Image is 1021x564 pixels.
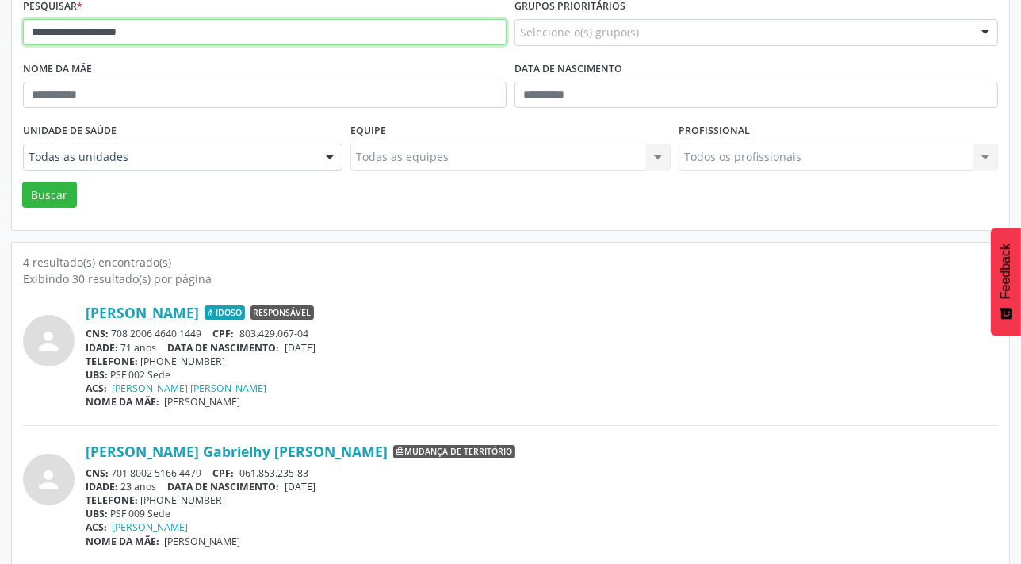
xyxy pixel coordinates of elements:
a: [PERSON_NAME] [113,520,189,534]
span: Responsável [250,305,314,320]
div: 708 2006 4640 1449 [86,327,998,340]
span: DATA DE NASCIMENTO: [168,341,280,355]
label: Data de nascimento [514,57,622,82]
span: DATA DE NASCIMENTO: [168,480,280,493]
span: NOME DA MÃE: [86,395,159,409]
span: CNS: [86,327,109,340]
span: CPF: [213,466,235,480]
label: Nome da mãe [23,57,92,82]
span: IDADE: [86,341,118,355]
span: Todas as unidades [29,149,310,165]
div: PSF 009 Sede [86,507,998,520]
span: [DATE] [285,480,315,493]
i: person [35,466,63,494]
label: Profissional [679,119,750,144]
div: Exibindo 30 resultado(s) por página [23,270,998,287]
label: Equipe [350,119,386,144]
span: 803.429.067-04 [239,327,308,340]
label: Unidade de saúde [23,119,117,144]
a: [PERSON_NAME] [86,304,199,321]
span: 061.853.235-83 [239,466,308,480]
div: 23 anos [86,480,998,493]
span: [DATE] [285,341,315,355]
span: NOME DA MÃE: [86,535,159,548]
span: TELEFONE: [86,355,138,368]
span: ACS: [86,382,107,395]
div: [PHONE_NUMBER] [86,493,998,507]
span: Feedback [999,244,1013,299]
button: Buscar [22,182,77,209]
div: PSF 002 Sede [86,368,998,382]
span: CPF: [213,327,235,340]
span: TELEFONE: [86,493,138,507]
div: 701 8002 5166 4479 [86,466,998,480]
span: UBS: [86,507,108,520]
div: 4 resultado(s) encontrado(s) [23,254,998,270]
div: [PHONE_NUMBER] [86,355,998,368]
span: Idoso [205,305,245,320]
span: [PERSON_NAME] [165,535,241,548]
span: IDADE: [86,480,118,493]
i: person [35,327,63,355]
span: ACS: [86,520,107,534]
span: Selecione o(s) grupo(s) [520,24,639,40]
a: [PERSON_NAME] Gabrielhy [PERSON_NAME] [86,443,388,460]
span: UBS: [86,368,108,382]
span: CNS: [86,466,109,480]
span: [PERSON_NAME] [165,395,241,409]
button: Feedback - Mostrar pesquisa [991,228,1021,336]
span: Mudança de território [393,445,515,459]
a: [PERSON_NAME] [PERSON_NAME] [113,382,267,395]
div: 71 anos [86,341,998,355]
